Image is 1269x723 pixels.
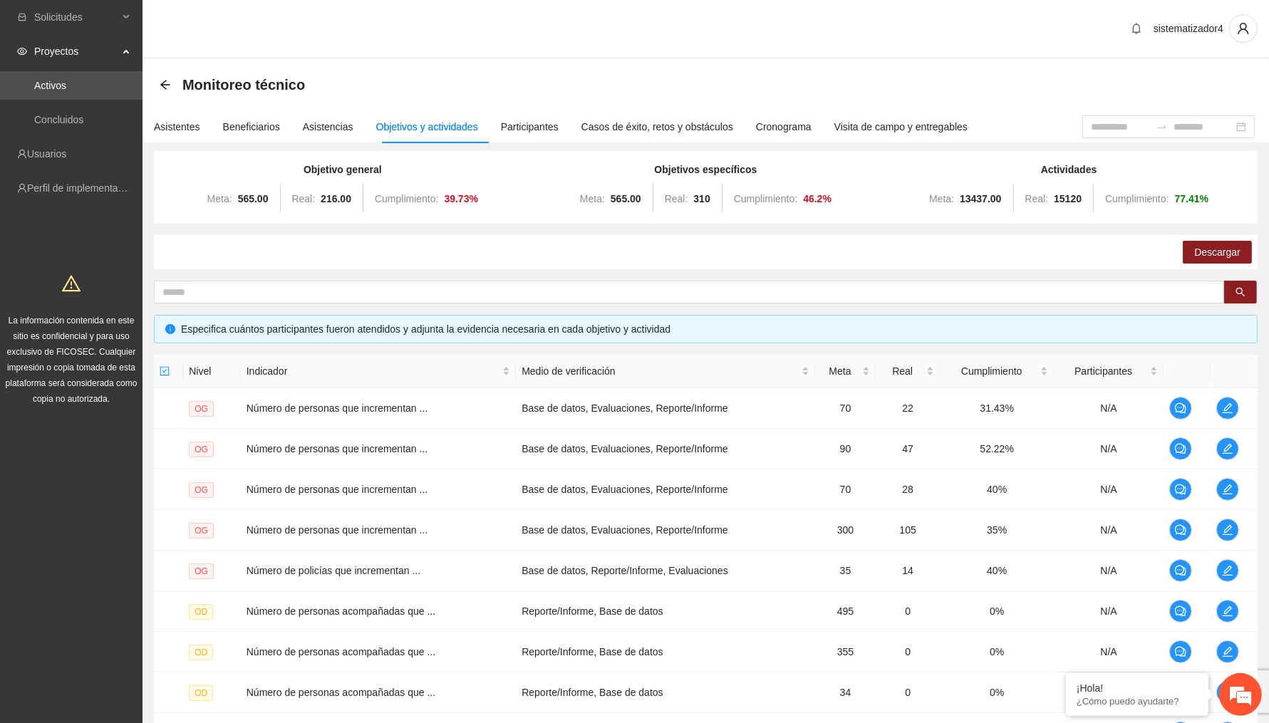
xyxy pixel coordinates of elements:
[1217,524,1238,536] span: edit
[1236,287,1245,298] span: search
[1183,241,1252,264] button: Descargar
[803,193,832,204] strong: 46.2 %
[247,605,435,617] span: Número de personas acompañadas que ...
[6,316,138,404] span: La información contenida en este sitio es confidencial y para uso exclusivo de FICOSEC. Cualquier...
[1169,397,1192,420] button: comment
[1216,600,1239,623] button: edit
[1216,437,1239,460] button: edit
[1054,429,1164,469] td: N/A
[189,442,214,457] span: OG
[516,672,815,713] td: Reporte/Informe, Base de datos
[1216,681,1239,704] button: edit
[516,591,815,632] td: Reporte/Informe, Base de datos
[876,591,940,632] td: 0
[1054,388,1164,429] td: N/A
[1194,244,1240,260] span: Descargar
[1217,443,1238,454] span: edit
[34,80,66,91] a: Activos
[247,363,499,379] span: Indicador
[815,355,876,388] th: Meta
[247,565,420,576] span: Número de policías que incrementan ...
[1217,565,1238,576] span: edit
[62,274,81,293] span: warning
[27,148,66,160] a: Usuarios
[580,193,605,204] span: Meta:
[160,366,170,376] span: check-square
[815,388,876,429] td: 70
[501,119,559,135] div: Participantes
[247,646,435,657] span: Número de personas acompañadas que ...
[960,193,1001,204] strong: 13437.00
[1154,23,1223,34] span: sistematizador4
[1054,355,1164,388] th: Participantes
[1217,402,1238,414] span: edit
[17,46,27,56] span: eye
[522,363,799,379] span: Medio de verificación
[183,355,241,388] th: Nivel
[292,193,316,204] span: Real:
[376,119,478,135] div: Objetivos y actividades
[611,193,641,204] strong: 565.00
[876,469,940,510] td: 28
[1217,484,1238,495] span: edit
[1169,478,1192,501] button: comment
[1216,640,1239,663] button: edit
[1216,519,1239,541] button: edit
[940,510,1054,551] td: 35%
[940,388,1054,429] td: 31.43%
[516,632,815,672] td: Reporte/Informe, Base de datos
[181,321,1246,337] div: Especifica cuántos participantes fueron atendidos y adjunta la evidencia necesaria en cada objeti...
[303,119,353,135] div: Asistencias
[1077,682,1198,694] div: ¡Hola!
[876,632,940,672] td: 0
[821,363,859,379] span: Meta
[693,193,710,204] strong: 310
[1054,591,1164,632] td: N/A
[1217,687,1238,698] span: edit
[516,388,815,429] td: Base de datos, Evaluaciones, Reporte/Informe
[1217,646,1238,657] span: edit
[83,190,197,334] span: Estamos en línea.
[815,469,876,510] td: 70
[876,672,940,713] td: 0
[1216,478,1239,501] button: edit
[881,363,923,379] span: Real
[940,672,1054,713] td: 0%
[189,401,214,417] span: OG
[375,193,438,204] span: Cumplimiento:
[940,591,1054,632] td: 0%
[1054,672,1164,713] td: N/A
[1229,14,1258,43] button: user
[516,469,815,510] td: Base de datos, Evaluaciones, Reporte/Informe
[1216,397,1239,420] button: edit
[665,193,688,204] span: Real:
[247,524,428,536] span: Número de personas que incrementan ...
[247,687,435,698] span: Número de personas acompañadas que ...
[655,164,757,175] strong: Objetivos específicos
[165,324,175,334] span: info-circle
[234,7,268,41] div: Minimizar ventana de chat en vivo
[815,591,876,632] td: 495
[1156,121,1168,132] span: to
[1169,559,1192,582] button: comment
[1060,363,1147,379] span: Participantes
[940,469,1054,510] td: 40%
[1041,164,1097,175] strong: Actividades
[1105,193,1169,204] span: Cumplimiento:
[1054,469,1164,510] td: N/A
[321,193,351,204] strong: 216.00
[1216,559,1239,582] button: edit
[189,685,213,701] span: OD
[207,193,232,204] span: Meta:
[876,388,940,429] td: 22
[940,551,1054,591] td: 40%
[34,37,118,66] span: Proyectos
[946,363,1037,379] span: Cumplimiento
[815,632,876,672] td: 355
[1230,22,1257,35] span: user
[1169,519,1192,541] button: comment
[516,355,815,388] th: Medio de verificación
[189,523,214,539] span: OG
[516,510,815,551] td: Base de datos, Evaluaciones, Reporte/Informe
[1025,193,1049,204] span: Real:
